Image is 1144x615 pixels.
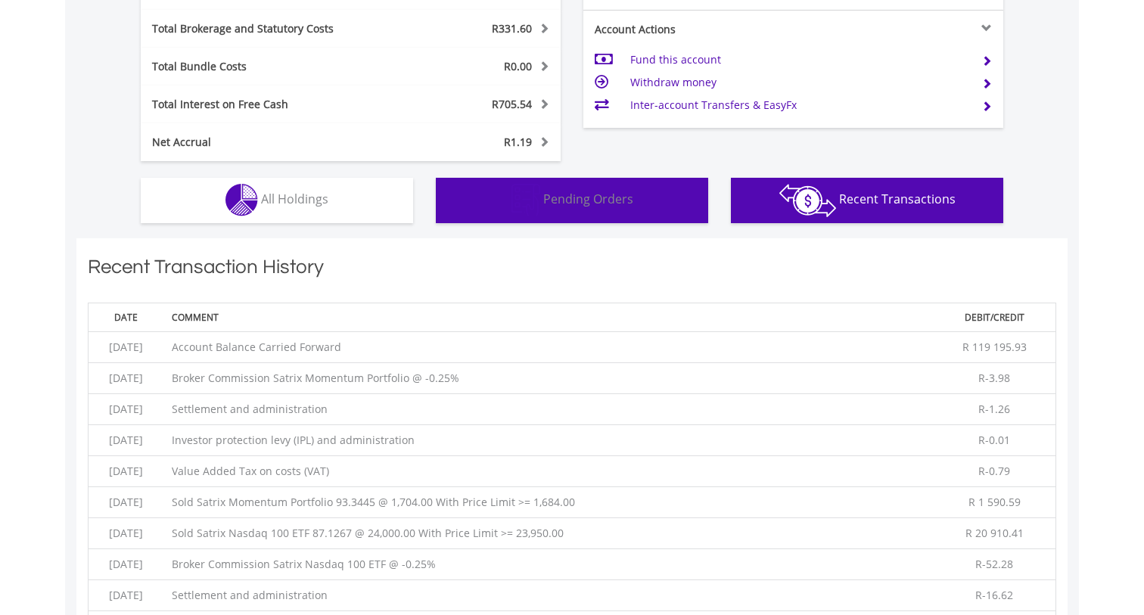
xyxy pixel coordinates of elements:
[164,303,934,331] th: Comment
[630,48,970,71] td: Fund this account
[89,303,164,331] th: Date
[583,22,794,37] div: Account Actions
[504,135,532,149] span: R1.19
[164,363,934,394] td: Broker Commission Satrix Momentum Portfolio @ -0.25%
[164,580,934,611] td: Settlement and administration
[779,184,836,217] img: transactions-zar-wht.png
[89,580,164,611] td: [DATE]
[975,588,1013,602] span: R-16.62
[89,363,164,394] td: [DATE]
[88,253,1056,287] h1: Recent Transaction History
[492,97,532,111] span: R705.54
[141,97,386,112] div: Total Interest on Free Cash
[89,549,164,580] td: [DATE]
[436,178,708,223] button: Pending Orders
[89,518,164,549] td: [DATE]
[978,402,1010,416] span: R-1.26
[141,59,386,74] div: Total Bundle Costs
[164,518,934,549] td: Sold Satrix Nasdaq 100 ETF 87.1267 @ 24,000.00 With Price Limit >= 23,950.00
[968,495,1021,509] span: R 1 590.59
[978,371,1010,385] span: R-3.98
[164,487,934,518] td: Sold Satrix Momentum Portfolio 93.3445 @ 1,704.00 With Price Limit >= 1,684.00
[731,178,1003,223] button: Recent Transactions
[164,549,934,580] td: Broker Commission Satrix Nasdaq 100 ETF @ -0.25%
[839,191,956,207] span: Recent Transactions
[492,21,532,36] span: R331.60
[225,184,258,216] img: holdings-wht.png
[164,456,934,487] td: Value Added Tax on costs (VAT)
[89,332,164,363] td: [DATE]
[511,184,540,216] img: pending_instructions-wht.png
[543,191,633,207] span: Pending Orders
[164,332,934,363] td: Account Balance Carried Forward
[164,425,934,456] td: Investor protection levy (IPL) and administration
[164,394,934,425] td: Settlement and administration
[141,21,386,36] div: Total Brokerage and Statutory Costs
[89,394,164,425] td: [DATE]
[504,59,532,73] span: R0.00
[978,464,1010,478] span: R-0.79
[630,71,970,94] td: Withdraw money
[630,94,970,116] td: Inter-account Transfers & EasyFx
[965,526,1024,540] span: R 20 910.41
[962,340,1027,354] span: R 119 195.93
[89,456,164,487] td: [DATE]
[89,487,164,518] td: [DATE]
[975,557,1013,571] span: R-52.28
[141,135,386,150] div: Net Accrual
[141,178,413,223] button: All Holdings
[978,433,1010,447] span: R-0.01
[89,425,164,456] td: [DATE]
[261,191,328,207] span: All Holdings
[934,303,1056,331] th: Debit/Credit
